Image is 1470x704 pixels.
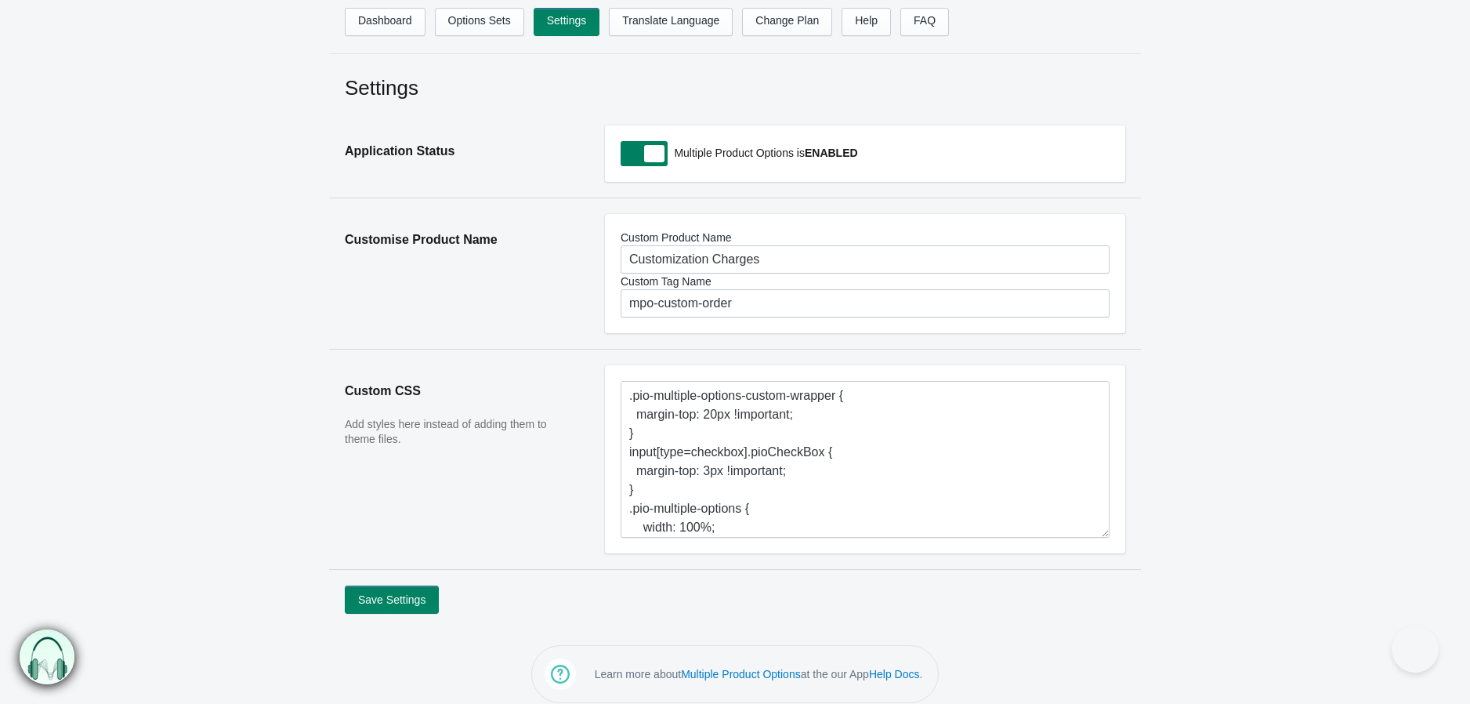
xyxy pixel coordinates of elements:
[621,381,1110,538] textarea: .pio-multiple-options-custom-wrapper { margin-top: 20px !important; } input[type=checkbox].pioChe...
[869,668,920,680] a: Help Docs
[345,125,574,177] h2: Application Status
[609,8,733,36] a: Translate Language
[621,230,1110,245] label: Custom Product Name
[20,630,75,685] img: bxm.png
[595,666,923,682] p: Learn more about at the our App .
[435,8,524,36] a: Options Sets
[345,365,574,417] h2: Custom CSS
[345,8,425,36] a: Dashboard
[805,147,858,159] b: ENABLED
[681,668,801,680] a: Multiple Product Options
[742,8,832,36] a: Change Plan
[842,8,891,36] a: Help
[621,274,1110,289] label: Custom Tag Name
[345,586,439,614] button: Save Settings
[900,8,949,36] a: FAQ
[670,141,1110,165] p: Multiple Product Options is
[345,417,574,448] p: Add styles here instead of adding them to theme files.
[345,214,574,266] h2: Customise Product Name
[345,74,1125,102] h2: Settings
[534,8,600,36] a: Settings
[1392,626,1439,673] iframe: Toggle Customer Support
